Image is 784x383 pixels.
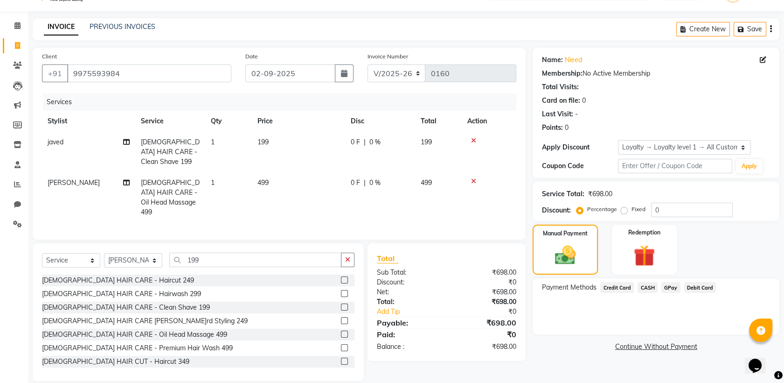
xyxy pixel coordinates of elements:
[582,96,586,106] div: 0
[351,137,360,147] span: 0 F
[588,189,612,199] div: ₹698.00
[48,138,63,146] span: javed
[736,159,763,173] button: Apply
[627,242,662,269] img: _gift.svg
[565,123,569,133] div: 0
[377,254,398,263] span: Total
[42,303,210,312] div: [DEMOGRAPHIC_DATA] HAIR CARE - Clean Shave 199
[245,52,258,61] label: Date
[369,137,381,147] span: 0 %
[48,178,100,187] span: [PERSON_NAME]
[368,52,408,61] label: Invoice Number
[684,282,716,293] span: Debit Card
[534,342,777,352] a: Continue Without Payment
[600,282,634,293] span: Credit Card
[542,123,563,133] div: Points:
[542,69,770,78] div: No Active Membership
[370,342,447,352] div: Balance :
[44,19,78,35] a: INVOICE
[42,357,189,367] div: [DEMOGRAPHIC_DATA] HAIR CUT - Haircut 349
[575,109,578,119] div: -
[257,138,269,146] span: 199
[141,178,200,216] span: [DEMOGRAPHIC_DATA] HAIR CARE - Oil Head Massage 499
[42,276,194,285] div: [DEMOGRAPHIC_DATA] HAIR CARE - Haircut 249
[369,178,381,188] span: 0 %
[135,111,205,132] th: Service
[542,206,571,215] div: Discount:
[370,317,447,328] div: Payable:
[587,205,617,213] label: Percentage
[618,159,732,173] input: Enter Offer / Coupon Code
[631,205,645,213] label: Fixed
[364,178,366,188] span: |
[447,329,524,340] div: ₹0
[548,243,582,267] img: _cash.svg
[447,317,524,328] div: ₹698.00
[661,282,680,293] span: GPay
[542,69,583,78] div: Membership:
[370,277,447,287] div: Discount:
[42,52,57,61] label: Client
[447,268,524,277] div: ₹698.00
[252,111,345,132] th: Price
[90,22,155,31] a: PREVIOUS INVOICES
[542,82,579,92] div: Total Visits:
[462,111,516,132] th: Action
[447,342,524,352] div: ₹698.00
[459,307,523,317] div: ₹0
[447,287,524,297] div: ₹698.00
[370,307,459,317] a: Add Tip
[141,138,200,166] span: [DEMOGRAPHIC_DATA] HAIR CARE - Clean Shave 199
[543,229,588,238] label: Manual Payment
[542,142,618,152] div: Apply Discount
[565,55,582,65] a: Nieed
[421,138,432,146] span: 199
[542,189,584,199] div: Service Total:
[169,253,341,267] input: Search or Scan
[676,22,730,36] button: Create New
[370,287,447,297] div: Net:
[42,343,233,353] div: [DEMOGRAPHIC_DATA] HAIR CARE - Premium Hair Wash 499
[205,111,252,132] th: Qty
[257,178,269,187] span: 499
[542,283,597,292] span: Payment Methods
[42,289,201,299] div: [DEMOGRAPHIC_DATA] HAIR CARE - Hairwash 299
[370,297,447,307] div: Total:
[415,111,462,132] th: Total
[211,138,215,146] span: 1
[447,277,524,287] div: ₹0
[42,330,227,340] div: [DEMOGRAPHIC_DATA] HAIR CARE - Oil Head Massage 499
[364,137,366,147] span: |
[211,178,215,187] span: 1
[370,329,447,340] div: Paid:
[447,297,524,307] div: ₹698.00
[542,161,618,171] div: Coupon Code
[734,22,766,36] button: Save
[42,111,135,132] th: Stylist
[351,178,360,188] span: 0 F
[43,93,523,111] div: Services
[542,55,563,65] div: Name:
[542,96,580,106] div: Card on file:
[542,109,573,119] div: Last Visit:
[67,64,231,82] input: Search by Name/Mobile/Email/Code
[421,178,432,187] span: 499
[370,268,447,277] div: Sub Total:
[638,282,658,293] span: CASH
[345,111,415,132] th: Disc
[42,316,248,326] div: [DEMOGRAPHIC_DATA] HAIR CARE [PERSON_NAME]rd Styling 249
[42,64,68,82] button: +91
[745,346,775,374] iframe: chat widget
[628,228,660,237] label: Redemption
